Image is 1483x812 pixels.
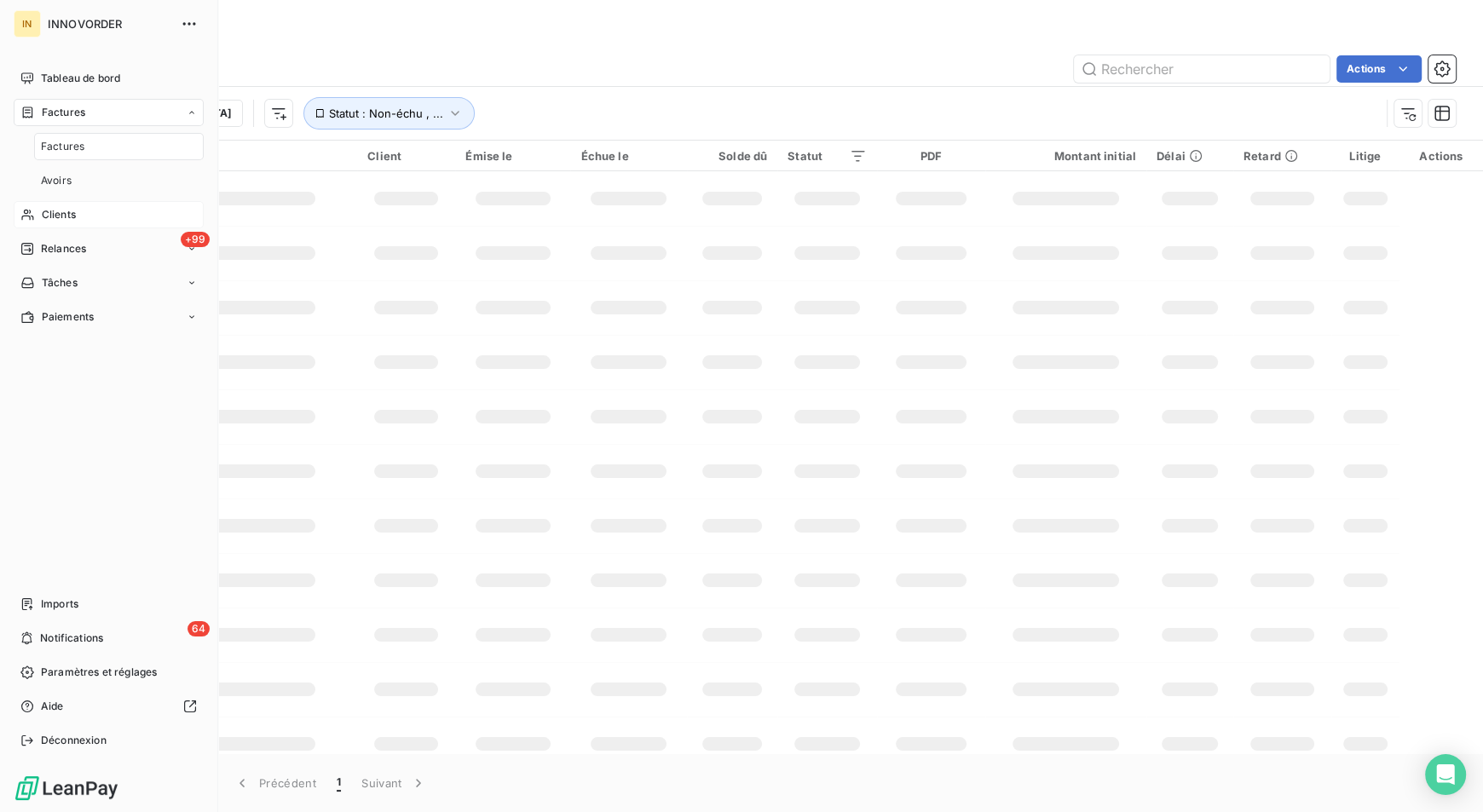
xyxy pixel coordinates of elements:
span: Imports [41,596,78,612]
span: Déconnexion [41,733,107,748]
span: Tableau de bord [41,71,120,86]
input: Rechercher [1074,55,1330,83]
span: 64 [188,621,210,636]
img: Logo LeanPay [14,775,119,802]
div: Délai [1157,149,1223,163]
div: Actions [1410,149,1473,163]
button: Statut : Non-échu , ... [303,97,475,130]
span: Aide [41,699,64,714]
div: PDF [887,149,976,163]
span: Factures [42,105,85,120]
span: Statut : Non-échu , ... [329,107,443,120]
div: Client [367,149,445,163]
button: Précédent [223,765,326,801]
div: IN [14,10,41,37]
div: Statut [788,149,866,163]
span: Paramètres et réglages [41,665,157,680]
button: Actions [1336,55,1422,83]
button: Suivant [351,765,437,801]
span: +99 [181,232,210,247]
div: Solde dû [697,149,767,163]
span: Tâches [42,275,78,291]
span: INNOVORDER [48,17,170,31]
span: Factures [41,139,84,154]
span: Relances [41,241,86,256]
span: Notifications [40,631,103,646]
div: Retard [1244,149,1321,163]
span: Avoirs [41,173,72,188]
span: Clients [42,207,76,222]
div: Montant initial [995,149,1136,163]
a: Aide [14,693,204,720]
button: 1 [326,765,351,801]
span: 1 [337,775,341,792]
div: Litige [1342,149,1389,163]
div: Émise le [465,149,560,163]
span: Paiements [42,309,94,325]
div: Open Intercom Messenger [1425,754,1466,795]
div: Échue le [580,149,676,163]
